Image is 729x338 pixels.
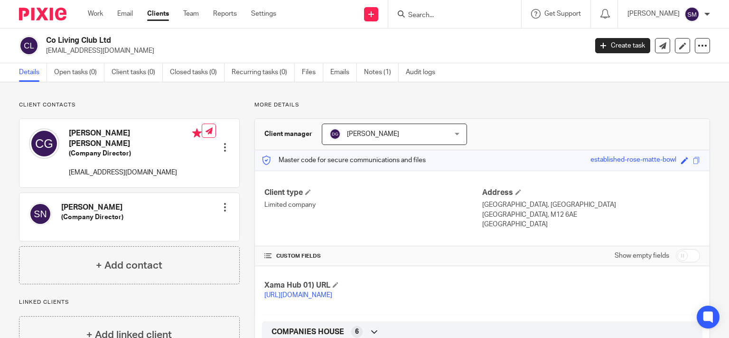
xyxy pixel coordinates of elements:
h3: Client manager [264,129,312,139]
img: svg%3E [19,36,39,56]
div: established-rose-matte-bowl [590,155,676,166]
a: Open tasks (0) [54,63,104,82]
img: svg%3E [29,203,52,225]
p: [EMAIL_ADDRESS][DOMAIN_NAME] [46,46,581,56]
h4: Address [482,188,700,198]
a: Clients [147,9,169,19]
p: More details [254,101,710,109]
a: Reports [213,9,237,19]
input: Search [407,11,493,20]
a: Team [183,9,199,19]
h4: + Add contact [96,258,162,273]
a: Settings [251,9,276,19]
h4: CUSTOM FIELDS [264,252,482,260]
a: Notes (1) [364,63,399,82]
label: Show empty fields [615,251,669,261]
span: COMPANIES HOUSE [271,327,344,337]
h2: Co Living Club Ltd [46,36,474,46]
p: Master code for secure communications and files [262,155,426,165]
h4: Xama Hub 01) URL [264,280,482,290]
a: Emails [330,63,357,82]
h4: Client type [264,188,482,198]
a: [URL][DOMAIN_NAME] [264,292,332,299]
p: Limited company [264,200,482,210]
h4: [PERSON_NAME] [PERSON_NAME] [69,128,202,149]
a: Closed tasks (0) [170,63,224,82]
h5: (Company Director) [61,212,123,222]
p: [GEOGRAPHIC_DATA], [GEOGRAPHIC_DATA] [482,200,700,210]
a: Audit logs [406,63,442,82]
a: Create task [595,38,650,53]
img: Pixie [19,8,66,20]
a: Email [117,9,133,19]
h4: [PERSON_NAME] [61,203,123,212]
span: 6 [355,327,359,337]
img: svg%3E [684,7,700,22]
i: Primary [192,128,202,138]
p: Linked clients [19,299,240,306]
a: Files [302,63,323,82]
a: Client tasks (0) [112,63,163,82]
p: [GEOGRAPHIC_DATA], M12 6AE [482,210,700,220]
p: [EMAIL_ADDRESS][DOMAIN_NAME] [69,168,202,177]
span: [PERSON_NAME] [347,131,399,137]
p: [PERSON_NAME] [627,9,680,19]
img: svg%3E [29,128,59,159]
a: Recurring tasks (0) [232,63,295,82]
p: Client contacts [19,101,240,109]
img: svg%3E [329,128,341,140]
span: Get Support [544,10,581,17]
p: [GEOGRAPHIC_DATA] [482,220,700,229]
h5: (Company Director) [69,149,202,158]
a: Work [88,9,103,19]
a: Details [19,63,47,82]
